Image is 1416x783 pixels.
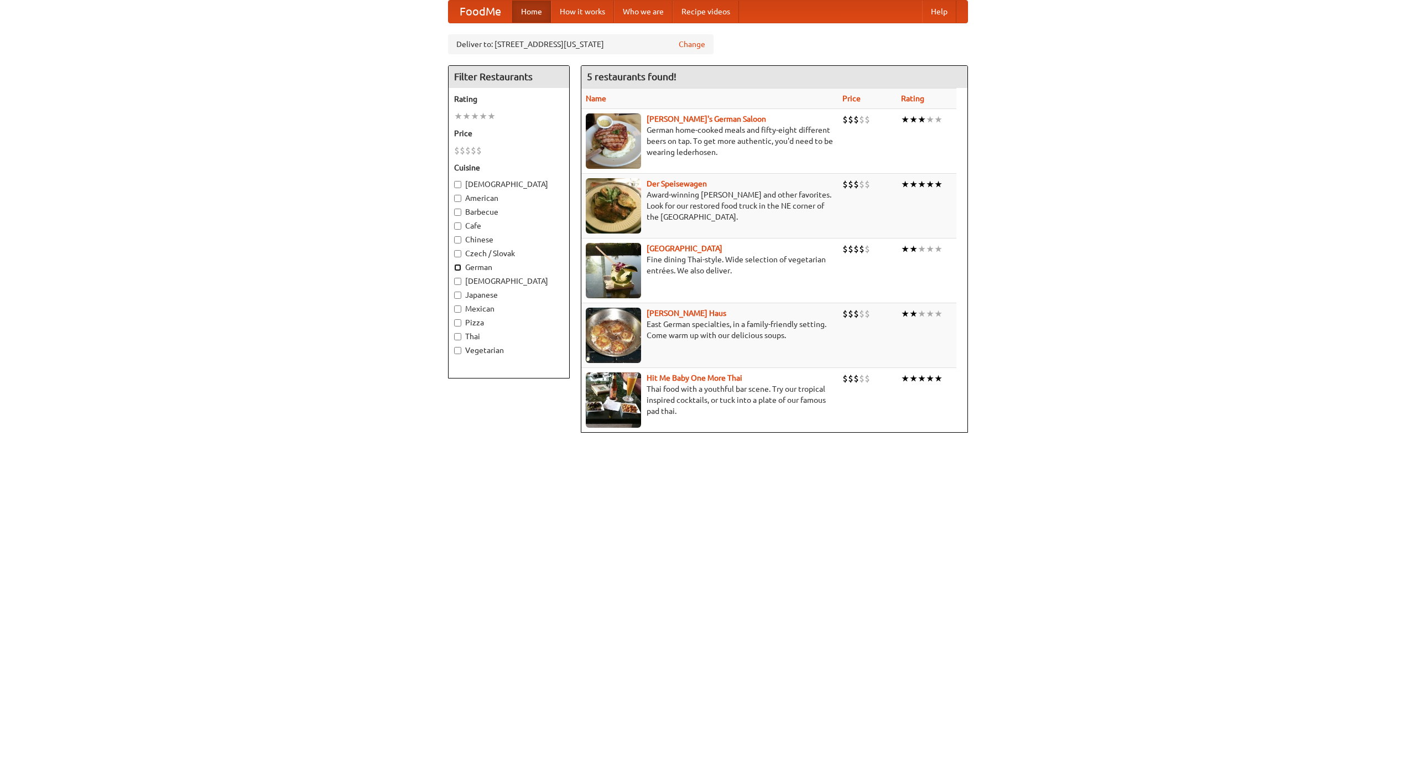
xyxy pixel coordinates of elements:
label: Cafe [454,220,564,231]
li: ★ [934,372,943,385]
input: Cafe [454,222,461,230]
img: kohlhaus.jpg [586,308,641,363]
li: $ [853,308,859,320]
li: ★ [926,178,934,190]
a: [GEOGRAPHIC_DATA] [647,244,722,253]
label: American [454,193,564,204]
input: Chinese [454,236,461,243]
li: $ [471,144,476,157]
li: ★ [901,308,909,320]
p: German home-cooked meals and fifty-eight different beers on tap. To get more authentic, you'd nee... [586,125,834,158]
li: $ [476,144,482,157]
li: ★ [918,308,926,320]
b: [PERSON_NAME] Haus [647,309,726,318]
li: ★ [901,243,909,255]
img: babythai.jpg [586,372,641,428]
li: $ [859,372,865,385]
li: $ [848,113,853,126]
input: Barbecue [454,209,461,216]
li: $ [853,113,859,126]
li: $ [465,144,471,157]
input: [DEMOGRAPHIC_DATA] [454,181,461,188]
li: $ [859,113,865,126]
li: $ [865,178,870,190]
li: $ [842,243,848,255]
p: Fine dining Thai-style. Wide selection of vegetarian entrées. We also deliver. [586,254,834,276]
ng-pluralize: 5 restaurants found! [587,71,676,82]
input: Pizza [454,319,461,326]
li: $ [865,113,870,126]
li: ★ [901,178,909,190]
li: ★ [909,308,918,320]
li: $ [454,144,460,157]
a: Change [679,39,705,50]
li: ★ [918,113,926,126]
label: Mexican [454,303,564,314]
li: ★ [487,110,496,122]
li: $ [859,308,865,320]
img: esthers.jpg [586,113,641,169]
li: $ [848,178,853,190]
a: FoodMe [449,1,512,23]
label: Thai [454,331,564,342]
input: Japanese [454,292,461,299]
h4: Filter Restaurants [449,66,569,88]
label: Barbecue [454,206,564,217]
a: Der Speisewagen [647,179,707,188]
li: ★ [909,113,918,126]
li: ★ [462,110,471,122]
a: Home [512,1,551,23]
input: German [454,264,461,271]
a: Recipe videos [673,1,739,23]
label: Czech / Slovak [454,248,564,259]
li: $ [865,372,870,385]
div: Deliver to: [STREET_ADDRESS][US_STATE] [448,34,714,54]
input: [DEMOGRAPHIC_DATA] [454,278,461,285]
label: Pizza [454,317,564,328]
li: $ [859,178,865,190]
li: ★ [934,308,943,320]
img: speisewagen.jpg [586,178,641,234]
li: $ [848,308,853,320]
li: $ [848,372,853,385]
li: ★ [918,178,926,190]
a: [PERSON_NAME]'s German Saloon [647,115,766,123]
h5: Rating [454,94,564,105]
li: ★ [471,110,479,122]
li: ★ [926,243,934,255]
li: ★ [934,113,943,126]
li: ★ [918,372,926,385]
li: ★ [926,308,934,320]
li: ★ [909,178,918,190]
li: ★ [926,113,934,126]
a: Price [842,94,861,103]
li: $ [865,308,870,320]
label: Vegetarian [454,345,564,356]
li: ★ [479,110,487,122]
li: $ [460,144,465,157]
label: [DEMOGRAPHIC_DATA] [454,179,564,190]
li: $ [865,243,870,255]
li: ★ [909,372,918,385]
li: ★ [934,178,943,190]
a: How it works [551,1,614,23]
p: East German specialties, in a family-friendly setting. Come warm up with our delicious soups. [586,319,834,341]
input: American [454,195,461,202]
li: ★ [454,110,462,122]
li: $ [842,178,848,190]
a: Hit Me Baby One More Thai [647,374,742,382]
input: Czech / Slovak [454,250,461,257]
p: Award-winning [PERSON_NAME] and other favorites. Look for our restored food truck in the NE corne... [586,189,834,222]
img: satay.jpg [586,243,641,298]
label: [DEMOGRAPHIC_DATA] [454,276,564,287]
li: $ [853,178,859,190]
a: Name [586,94,606,103]
li: ★ [901,113,909,126]
li: $ [842,113,848,126]
input: Thai [454,333,461,340]
li: ★ [918,243,926,255]
li: $ [859,243,865,255]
